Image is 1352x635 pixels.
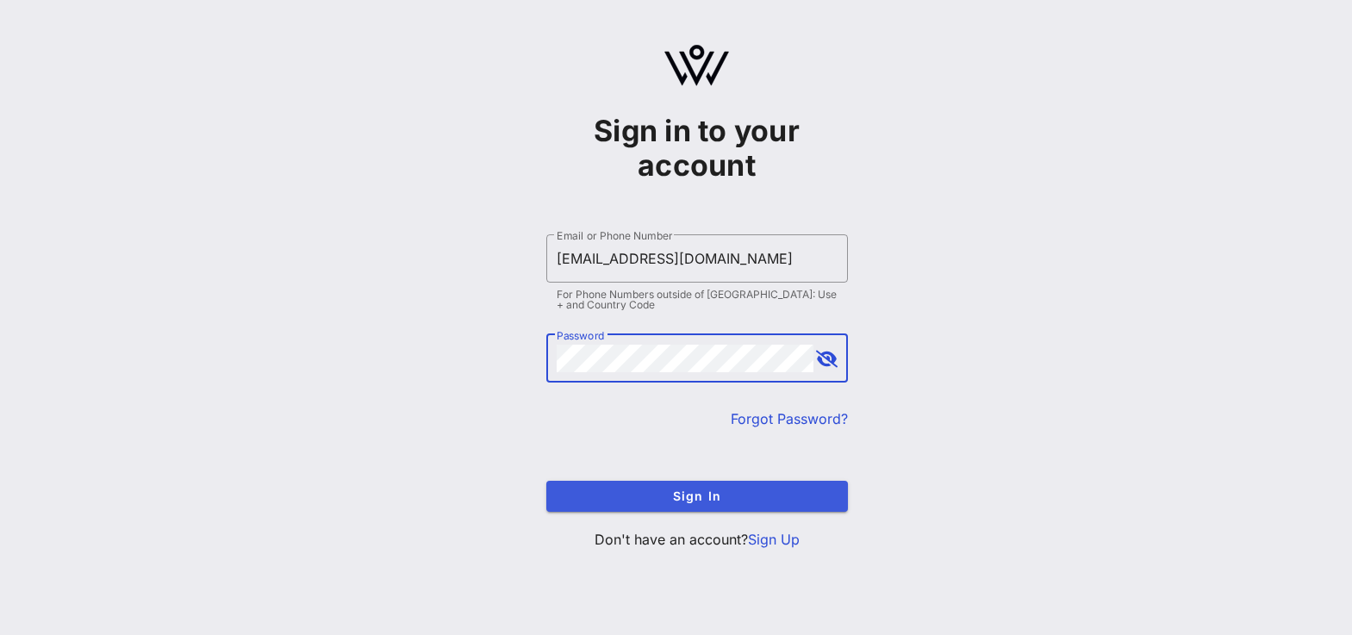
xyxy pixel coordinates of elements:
[748,531,800,548] a: Sign Up
[557,289,838,310] div: For Phone Numbers outside of [GEOGRAPHIC_DATA]: Use + and Country Code
[546,529,848,550] p: Don't have an account?
[557,229,672,242] label: Email or Phone Number
[546,114,848,183] h1: Sign in to your account
[664,45,729,86] img: logo.svg
[546,481,848,512] button: Sign In
[560,489,834,503] span: Sign In
[731,410,848,427] a: Forgot Password?
[557,329,605,342] label: Password
[816,351,838,368] button: append icon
